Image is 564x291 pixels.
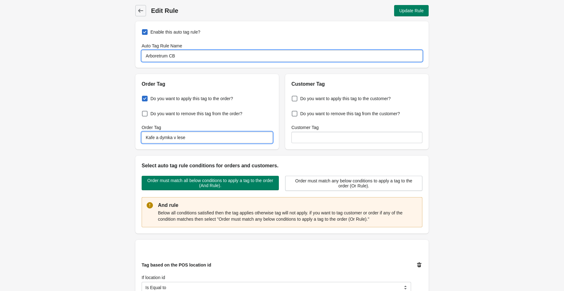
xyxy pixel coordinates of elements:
[150,95,233,102] span: Do you want to apply this tag to the order?
[158,202,417,209] p: And rule
[147,178,274,188] span: Order must match all below conditions to apply a tag to the order (And Rule).
[142,274,165,281] label: If location id
[399,8,424,13] span: Update Rule
[291,80,422,88] h2: Customer Tag
[394,5,429,16] button: Update Rule
[290,178,417,188] span: Order must match any below conditions to apply a tag to the order (Or Rule).
[142,162,422,170] h2: Select auto tag rule conditions for orders and customers.
[142,176,279,190] button: Order must match all below conditions to apply a tag to the order (And Rule).
[150,29,200,35] span: Enable this auto tag rule?
[285,176,422,191] button: Order must match any below conditions to apply a tag to the order (Or Rule).
[151,6,281,15] h1: Edit Rule
[150,110,242,117] span: Do you want to remove this tag from the order?
[142,80,273,88] h2: Order Tag
[142,43,182,49] label: Auto Tag Rule Name
[142,262,211,267] span: Tag based on the POS location id
[300,110,400,117] span: Do you want to remove this tag from the customer?
[291,124,319,131] label: Customer Tag
[300,95,391,102] span: Do you want to apply this tag to the customer?
[142,124,161,131] label: Order Tag
[158,210,417,222] p: Below all conditions satisfied then the tag applies otherwise tag will not apply. if you want to ...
